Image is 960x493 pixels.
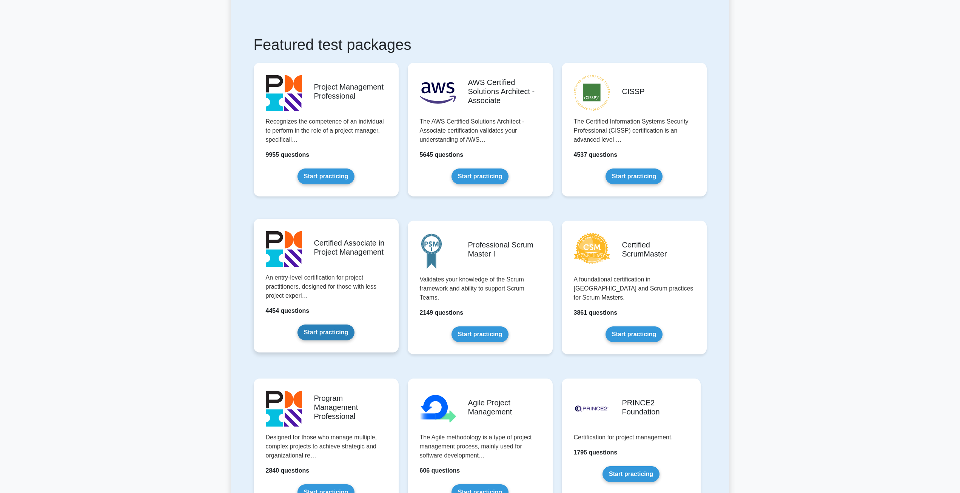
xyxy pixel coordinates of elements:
a: Start practicing [451,326,509,342]
a: Start practicing [451,168,509,184]
a: Start practicing [606,326,663,342]
a: Start practicing [603,466,660,482]
h1: Featured test packages [254,36,707,54]
a: Start practicing [297,325,354,340]
a: Start practicing [606,168,663,184]
a: Start practicing [297,168,354,184]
